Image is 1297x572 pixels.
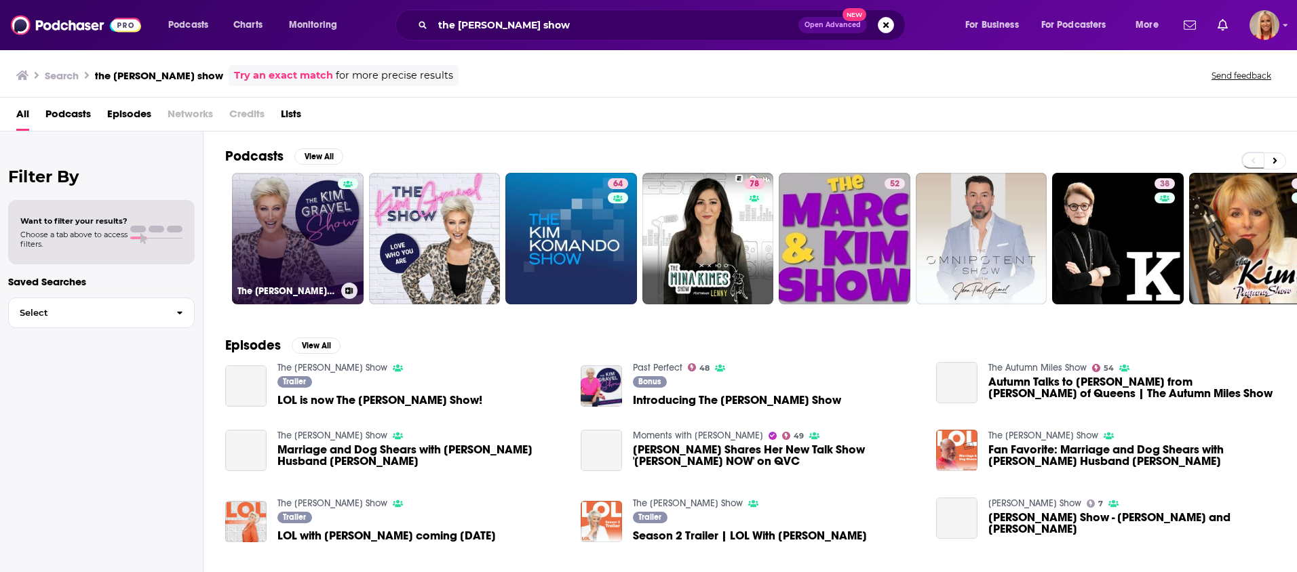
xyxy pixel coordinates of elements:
button: Select [8,298,195,328]
a: Kim Gravel Shares Her New Talk Show 'Kim Gravel NOW' on QVC [633,444,920,467]
img: Fan Favorite: Marriage and Dog Shears with Kim’s Husband Travis Gravel [936,430,977,471]
a: The Kim Gravel Show [277,362,387,373]
span: 38 [1160,178,1169,191]
span: New [843,8,867,21]
a: 64 [505,173,637,304]
a: Dr Diane Hamilton Show - Kim Gravel and Bob Tiede [988,512,1275,535]
a: The Kim Gravel Show [988,430,1098,441]
a: Marriage and Dog Shears with Kim’s Husband Travis Gravel [225,430,267,471]
h2: Episodes [225,337,281,354]
a: Show notifications dropdown [1178,14,1201,37]
h3: The [PERSON_NAME] Show [237,285,336,297]
span: 52 [890,178,899,191]
h2: Podcasts [225,148,284,165]
a: EpisodesView All [225,337,341,354]
button: View All [294,148,343,165]
span: More [1136,16,1159,35]
button: Show profile menu [1250,10,1279,40]
a: 7 [1087,499,1104,508]
a: Dr Diane Hamilton Show - Kim Gravel and Bob Tiede [936,497,977,539]
span: Want to filter your results? [20,216,128,226]
button: View All [292,338,341,354]
span: LOL is now The [PERSON_NAME] Show! [277,394,482,406]
a: Lists [281,103,301,131]
a: Try an exact match [234,68,333,83]
a: The Kim Gravel Show [633,497,743,509]
span: LOL with [PERSON_NAME] coming [DATE] [277,530,496,542]
span: Charts [233,16,263,35]
span: Select [9,308,166,317]
span: Logged in as KymberleeBolden [1250,10,1279,40]
button: open menu [159,14,226,36]
a: Marriage and Dog Shears with Kim’s Husband Travis Gravel [277,444,564,467]
span: [PERSON_NAME] Show - [PERSON_NAME] and [PERSON_NAME] [988,512,1275,535]
a: Season 2 Trailer | LOL With Kim Gravel [633,530,867,542]
button: open menu [279,14,355,36]
a: Past Perfect [633,362,682,373]
a: The Kim Gravel Show [277,430,387,441]
a: 78 [642,173,774,304]
a: 78 [744,178,764,189]
p: Saved Searches [8,275,195,288]
span: Introducing The [PERSON_NAME] Show [633,394,841,406]
a: 64 [608,178,628,189]
span: 49 [794,433,804,439]
a: LOL with Kim Gravel coming May 20th [277,530,496,542]
span: Bonus [638,377,661,386]
a: 48 [688,363,710,371]
span: 78 [750,178,759,191]
a: 38 [1155,178,1175,189]
button: Open AdvancedNew [798,17,867,33]
a: 49 [782,432,805,440]
a: Moments with Marianne [633,430,763,441]
a: Introducing The Kim Gravel Show [633,394,841,406]
span: Podcasts [168,16,208,35]
a: Autumn Talks to Kim Gravel from Kim of Queens | The Autumn Miles Show [936,362,977,403]
h3: Search [45,69,79,82]
span: For Business [965,16,1019,35]
img: Season 2 Trailer | LOL With Kim Gravel [581,501,622,542]
span: All [16,103,29,131]
a: Dr. Diane Hamilton Show [988,497,1081,509]
span: 64 [613,178,623,191]
span: for more precise results [336,68,453,83]
a: Episodes [107,103,151,131]
span: Marriage and Dog Shears with [PERSON_NAME] Husband [PERSON_NAME] [277,444,564,467]
span: Fan Favorite: Marriage and Dog Shears with [PERSON_NAME] Husband [PERSON_NAME] [988,444,1275,467]
button: open menu [1126,14,1176,36]
span: Autumn Talks to [PERSON_NAME] from [PERSON_NAME] of Queens | The Autumn Miles Show [988,376,1275,399]
h3: the [PERSON_NAME] show [95,69,223,82]
a: Fan Favorite: Marriage and Dog Shears with Kim’s Husband Travis Gravel [988,444,1275,467]
a: LOL with Kim Gravel coming May 20th [225,501,267,542]
div: Search podcasts, credits, & more... [408,9,918,41]
a: The Kim Gravel Show [277,497,387,509]
span: Credits [229,103,265,131]
img: User Profile [1250,10,1279,40]
span: 54 [1104,365,1114,371]
a: 38 [1052,173,1184,304]
span: 7 [1098,501,1103,507]
input: Search podcasts, credits, & more... [433,14,798,36]
span: [PERSON_NAME] Shares Her New Talk Show '[PERSON_NAME] NOW' on QVC [633,444,920,467]
img: Introducing The Kim Gravel Show [581,365,622,407]
button: Send feedback [1207,70,1275,81]
a: PodcastsView All [225,148,343,165]
a: LOL is now The Kim Gravel Show! [277,394,482,406]
span: Monitoring [289,16,337,35]
span: Choose a tab above to access filters. [20,230,128,249]
button: open menu [956,14,1036,36]
a: Autumn Talks to Kim Gravel from Kim of Queens | The Autumn Miles Show [988,376,1275,399]
a: Show notifications dropdown [1212,14,1233,37]
img: Podchaser - Follow, Share and Rate Podcasts [11,12,141,38]
a: Kim Gravel Shares Her New Talk Show 'Kim Gravel NOW' on QVC [581,430,622,471]
a: 52 [885,178,905,189]
span: Open Advanced [805,22,861,28]
h2: Filter By [8,167,195,186]
span: For Podcasters [1041,16,1106,35]
span: Season 2 Trailer | LOL With [PERSON_NAME] [633,530,867,542]
span: 48 [699,365,710,371]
